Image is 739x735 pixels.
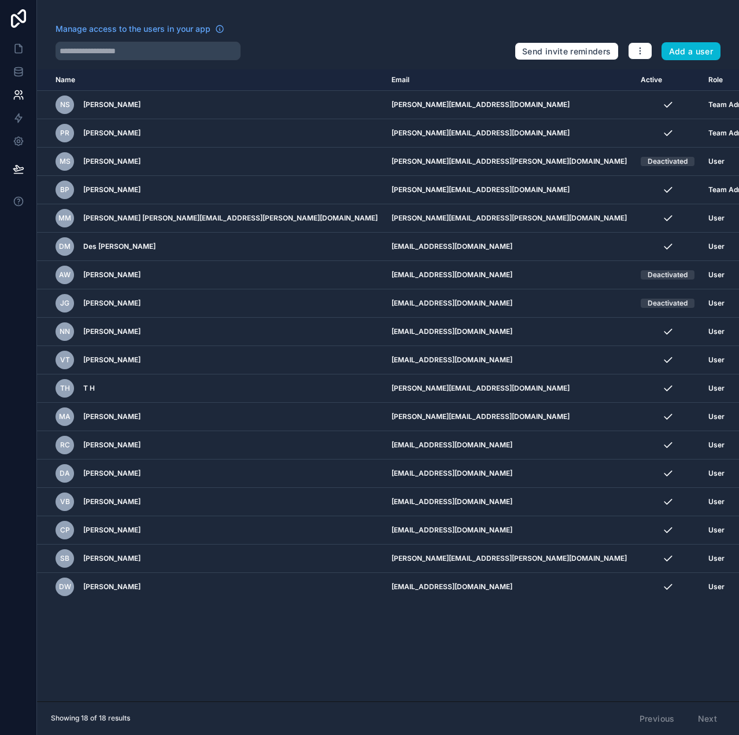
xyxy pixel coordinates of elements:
[83,554,141,563] span: [PERSON_NAME]
[83,582,141,591] span: [PERSON_NAME]
[385,374,634,403] td: [PERSON_NAME][EMAIL_ADDRESS][DOMAIN_NAME]
[56,23,210,35] span: Manage access to the users in your app
[83,440,141,450] span: [PERSON_NAME]
[60,100,70,109] span: NS
[83,412,141,421] span: [PERSON_NAME]
[648,299,688,308] div: Deactivated
[385,261,634,289] td: [EMAIL_ADDRESS][DOMAIN_NAME]
[60,469,70,478] span: DA
[708,242,725,251] span: User
[385,289,634,318] td: [EMAIL_ADDRESS][DOMAIN_NAME]
[385,233,634,261] td: [EMAIL_ADDRESS][DOMAIN_NAME]
[59,242,71,251] span: DM
[83,214,378,223] span: [PERSON_NAME] [PERSON_NAME][EMAIL_ADDRESS][PERSON_NAME][DOMAIN_NAME]
[708,525,725,535] span: User
[60,384,70,393] span: TH
[60,525,70,535] span: CP
[56,23,224,35] a: Manage access to the users in your app
[662,42,721,61] button: Add a user
[708,554,725,563] span: User
[83,327,141,336] span: [PERSON_NAME]
[83,270,141,280] span: [PERSON_NAME]
[708,270,725,280] span: User
[385,176,634,204] td: [PERSON_NAME][EMAIL_ADDRESS][DOMAIN_NAME]
[83,355,141,365] span: [PERSON_NAME]
[708,469,725,478] span: User
[385,346,634,374] td: [EMAIL_ADDRESS][DOMAIN_NAME]
[385,460,634,488] td: [EMAIL_ADDRESS][DOMAIN_NAME]
[60,440,70,450] span: RC
[634,69,701,91] th: Active
[60,299,69,308] span: JG
[385,148,634,176] td: [PERSON_NAME][EMAIL_ADDRESS][PERSON_NAME][DOMAIN_NAME]
[83,128,141,138] span: [PERSON_NAME]
[385,318,634,346] td: [EMAIL_ADDRESS][DOMAIN_NAME]
[83,497,141,506] span: [PERSON_NAME]
[708,497,725,506] span: User
[708,157,725,166] span: User
[37,69,739,701] div: scrollable content
[60,327,70,336] span: NN
[59,582,71,591] span: DW
[708,214,725,223] span: User
[60,157,71,166] span: MS
[60,185,69,194] span: BP
[385,488,634,516] td: [EMAIL_ADDRESS][DOMAIN_NAME]
[708,355,725,365] span: User
[83,525,141,535] span: [PERSON_NAME]
[59,412,71,421] span: MA
[83,299,141,308] span: [PERSON_NAME]
[60,128,69,138] span: PR
[51,714,130,723] span: Showing 18 of 18 results
[83,469,141,478] span: [PERSON_NAME]
[515,42,618,61] button: Send invite reminders
[385,545,634,573] td: [PERSON_NAME][EMAIL_ADDRESS][PERSON_NAME][DOMAIN_NAME]
[385,403,634,431] td: [PERSON_NAME][EMAIL_ADDRESS][DOMAIN_NAME]
[708,384,725,393] span: User
[60,497,70,506] span: VB
[58,214,71,223] span: Mm
[648,270,688,280] div: Deactivated
[60,355,70,365] span: VT
[83,242,156,251] span: Des [PERSON_NAME]
[83,100,141,109] span: [PERSON_NAME]
[59,270,71,280] span: AW
[385,119,634,148] td: [PERSON_NAME][EMAIL_ADDRESS][DOMAIN_NAME]
[83,384,95,393] span: T H
[708,412,725,421] span: User
[708,327,725,336] span: User
[708,299,725,308] span: User
[708,582,725,591] span: User
[648,157,688,166] div: Deactivated
[60,554,69,563] span: SB
[83,157,141,166] span: [PERSON_NAME]
[83,185,141,194] span: [PERSON_NAME]
[385,204,634,233] td: [PERSON_NAME][EMAIL_ADDRESS][PERSON_NAME][DOMAIN_NAME]
[385,91,634,119] td: [PERSON_NAME][EMAIL_ADDRESS][DOMAIN_NAME]
[708,440,725,450] span: User
[385,431,634,460] td: [EMAIL_ADDRESS][DOMAIN_NAME]
[385,69,634,91] th: Email
[385,573,634,601] td: [EMAIL_ADDRESS][DOMAIN_NAME]
[385,516,634,545] td: [EMAIL_ADDRESS][DOMAIN_NAME]
[37,69,385,91] th: Name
